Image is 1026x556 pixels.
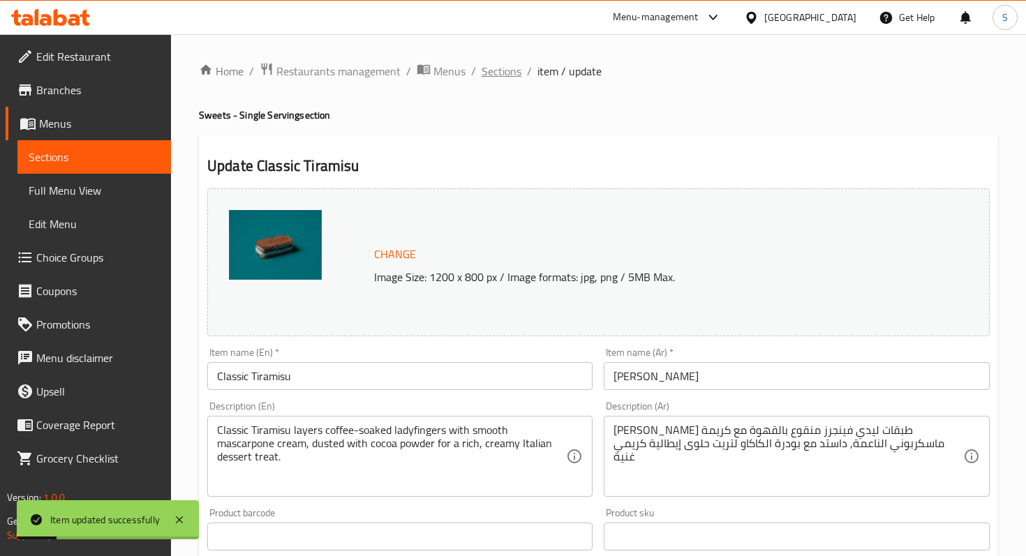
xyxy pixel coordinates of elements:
a: Choice Groups [6,241,171,274]
span: Menus [39,115,160,132]
li: / [527,63,532,80]
span: Grocery Checklist [36,450,160,467]
input: Enter name Ar [604,362,989,390]
span: Sections [29,149,160,165]
a: Edit Menu [17,207,171,241]
span: Full Menu View [29,182,160,199]
span: item / update [537,63,602,80]
span: Restaurants management [276,63,401,80]
span: Edit Menu [29,216,160,232]
a: Edit Restaurant [6,40,171,73]
a: Restaurants management [260,62,401,80]
h2: Update Classic Tiramisu [207,156,990,176]
li: / [406,63,411,80]
div: Menu-management [613,9,699,26]
a: Upsell [6,375,171,408]
span: Version: [7,488,41,506]
h4: Sweets - Single Serving section [199,108,998,122]
span: Get support on: [7,512,71,530]
div: [GEOGRAPHIC_DATA] [764,10,856,25]
span: Menus [433,63,466,80]
span: Upsell [36,383,160,400]
input: Please enter product sku [604,523,989,550]
li: / [471,63,476,80]
div: Item updated successfully [50,512,160,527]
a: Menus [417,62,466,80]
input: Please enter product barcode [207,523,593,550]
a: Menu disclaimer [6,341,171,375]
a: Home [199,63,244,80]
li: / [249,63,254,80]
input: Enter name En [207,362,593,390]
img: mmw_638917241384718948 [229,210,322,280]
a: Menus [6,107,171,140]
textarea: Classic Tiramisu layers coffee-soaked ladyfingers with smooth mascarpone cream, dusted with cocoa... [217,423,566,490]
a: Grocery Checklist [6,442,171,475]
span: Choice Groups [36,249,160,266]
span: Change [374,244,416,264]
a: Full Menu View [17,174,171,207]
a: Coverage Report [6,408,171,442]
span: Branches [36,82,160,98]
a: Coupons [6,274,171,308]
span: 1.0.0 [43,488,65,506]
span: Menu disclaimer [36,350,160,366]
span: Coverage Report [36,416,160,433]
span: Coupons [36,283,160,299]
span: Promotions [36,316,160,333]
button: Change [369,240,422,269]
a: Sections [482,63,521,80]
span: S [1002,10,1008,25]
p: Image Size: 1200 x 800 px / Image formats: jpg, png / 5MB Max. [369,269,923,285]
textarea: [PERSON_NAME] طبقات ليدي فينجرز منقوع بالقهوة مع كريمة ماسكربوني الناعمة, داستد مع بودرة الكاكاو ... [614,423,962,490]
a: Branches [6,73,171,107]
a: Support.OpsPlatform [7,526,96,544]
span: Edit Restaurant [36,48,160,65]
a: Promotions [6,308,171,341]
a: Sections [17,140,171,174]
nav: breadcrumb [199,62,998,80]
